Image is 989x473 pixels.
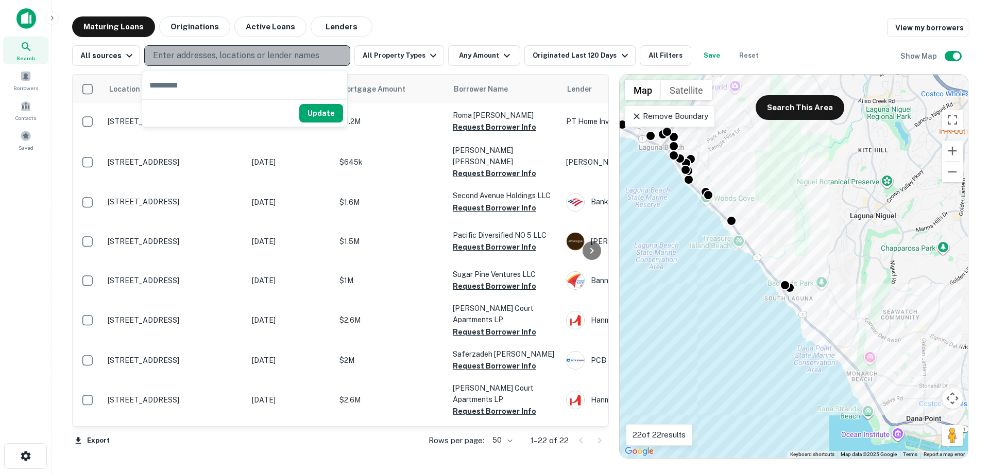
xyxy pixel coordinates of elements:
[311,16,372,37] button: Lenders
[453,269,556,280] p: Sugar Pine Ventures LLC
[429,434,484,447] p: Rows per page:
[453,405,536,417] button: Request Borrower Info
[159,16,230,37] button: Originations
[454,83,508,95] span: Borrower Name
[566,156,721,168] p: [PERSON_NAME] Trust
[531,434,569,447] p: 1–22 of 22
[567,272,584,289] img: picture
[453,190,556,201] p: Second Avenue Holdings LLC
[252,156,329,168] p: [DATE]
[620,75,968,458] div: 0 0
[453,121,536,133] button: Request Borrower Info
[566,351,721,370] div: PCB Bank
[841,451,897,457] span: Map data ©2025 Google
[340,83,419,95] span: Mortgage Amount
[334,75,448,103] th: Mortgage Amount
[339,156,442,168] p: $645k
[942,141,963,161] button: Zoom in
[566,271,721,290] div: Banner Bank
[72,433,112,448] button: Export
[108,197,242,206] p: [STREET_ADDRESS]
[567,352,584,369] img: picture
[533,49,630,62] div: Originated Last 120 Days
[453,167,536,180] button: Request Borrower Info
[252,275,329,286] p: [DATE]
[252,394,329,406] p: [DATE]
[488,433,514,448] div: 50
[453,360,536,372] button: Request Borrower Info
[633,429,686,441] p: 22 of 22 results
[661,80,712,100] button: Show satellite imagery
[640,45,691,66] button: All Filters
[567,194,584,211] img: picture
[108,316,242,325] p: [STREET_ADDRESS]
[567,233,584,250] img: picture
[108,276,242,285] p: [STREET_ADDRESS]
[448,75,561,103] th: Borrower Name
[103,75,247,103] th: Location
[252,236,329,247] p: [DATE]
[567,391,584,409] img: picture
[732,45,765,66] button: Reset
[567,83,592,95] span: Lender
[453,230,556,241] p: Pacific Diversified NO 5 LLC
[339,394,442,406] p: $2.6M
[695,45,728,66] button: Save your search to get updates of matches that match your search criteria.
[566,116,721,127] p: PT Home Investments LLC
[108,117,242,126] p: [STREET_ADDRESS][PERSON_NAME]
[756,95,844,120] button: Search This Area
[453,241,536,253] button: Request Borrower Info
[942,110,963,130] button: Toggle fullscreen view
[566,232,721,251] div: [PERSON_NAME]
[252,355,329,366] p: [DATE]
[632,110,708,122] p: Remove Boundary
[790,451,834,458] button: Keyboard shortcuts
[109,83,140,95] span: Location
[16,8,36,29] img: capitalize-icon.png
[453,303,556,325] p: [PERSON_NAME] Court Apartments LP
[942,388,963,409] button: Map camera controls
[339,197,442,208] p: $1.6M
[252,314,329,326] p: [DATE]
[924,451,965,457] a: Report a map error
[299,104,343,122] button: Update
[13,84,38,92] span: Borrowers
[625,80,661,100] button: Show street map
[80,49,135,62] div: All sources
[339,355,442,366] p: $2M
[153,49,319,62] p: Enter addresses, locations or lender names
[3,96,48,124] a: Contacts
[354,45,444,66] button: All Property Types
[453,110,556,121] p: Roma [PERSON_NAME]
[887,19,968,37] a: View my borrowers
[72,16,155,37] button: Maturing Loans
[900,50,939,62] h6: Show Map
[16,54,35,62] span: Search
[3,66,48,94] a: Borrowers
[566,311,721,329] div: Hanmi Bank
[453,280,536,292] button: Request Borrower Info
[3,37,48,64] a: Search
[903,451,917,457] a: Terms (opens in new tab)
[567,311,584,329] img: picture
[72,45,140,66] button: All sources
[339,275,442,286] p: $1M
[524,45,635,66] button: Originated Last 120 Days
[108,237,242,246] p: [STREET_ADDRESS]
[942,162,963,182] button: Zoom out
[234,16,306,37] button: Active Loans
[339,236,442,247] p: $1.5M
[453,382,556,405] p: [PERSON_NAME] Court Apartments LP
[622,445,656,458] img: Google
[15,114,36,122] span: Contacts
[937,391,989,440] div: Chat Widget
[144,45,350,66] button: Enter addresses, locations or lender names
[566,391,721,409] div: Hanmi Bank
[448,45,520,66] button: Any Amount
[561,75,726,103] th: Lender
[3,126,48,154] a: Saved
